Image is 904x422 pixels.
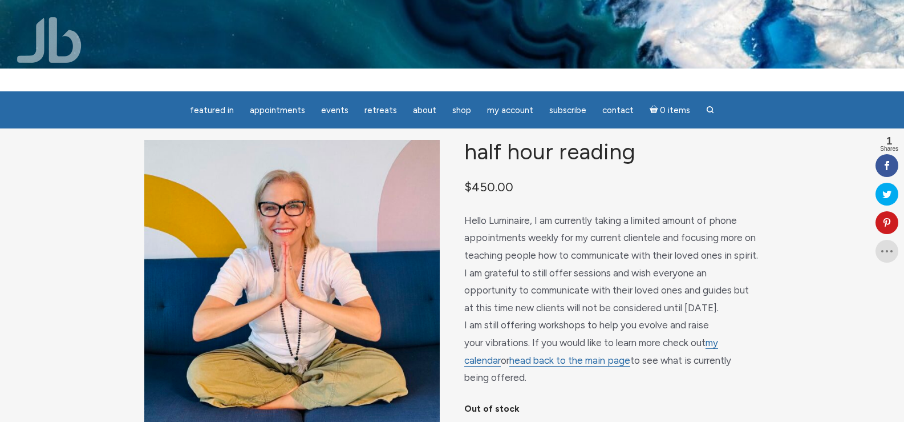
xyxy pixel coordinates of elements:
[464,400,760,418] p: Out of stock
[464,215,758,383] span: Hello Luminaire, I am currently taking a limited amount of phone appointments weekly for my curre...
[650,105,660,115] i: Cart
[602,105,634,115] span: Contact
[487,105,533,115] span: My Account
[183,99,241,122] a: featured in
[190,105,234,115] span: featured in
[413,105,436,115] span: About
[358,99,404,122] a: Retreats
[464,179,513,194] bdi: 450.00
[542,99,593,122] a: Subscribe
[445,99,478,122] a: Shop
[464,179,472,194] span: $
[464,140,760,164] h1: Half Hour Reading
[364,105,397,115] span: Retreats
[660,106,690,115] span: 0 items
[595,99,640,122] a: Contact
[321,105,348,115] span: Events
[880,146,898,152] span: Shares
[452,105,471,115] span: Shop
[243,99,312,122] a: Appointments
[17,17,82,63] img: Jamie Butler. The Everyday Medium
[643,98,698,122] a: Cart0 items
[549,105,586,115] span: Subscribe
[250,105,305,115] span: Appointments
[509,355,630,367] a: head back to the main page
[464,337,718,367] a: my calendar
[406,99,443,122] a: About
[880,136,898,146] span: 1
[480,99,540,122] a: My Account
[314,99,355,122] a: Events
